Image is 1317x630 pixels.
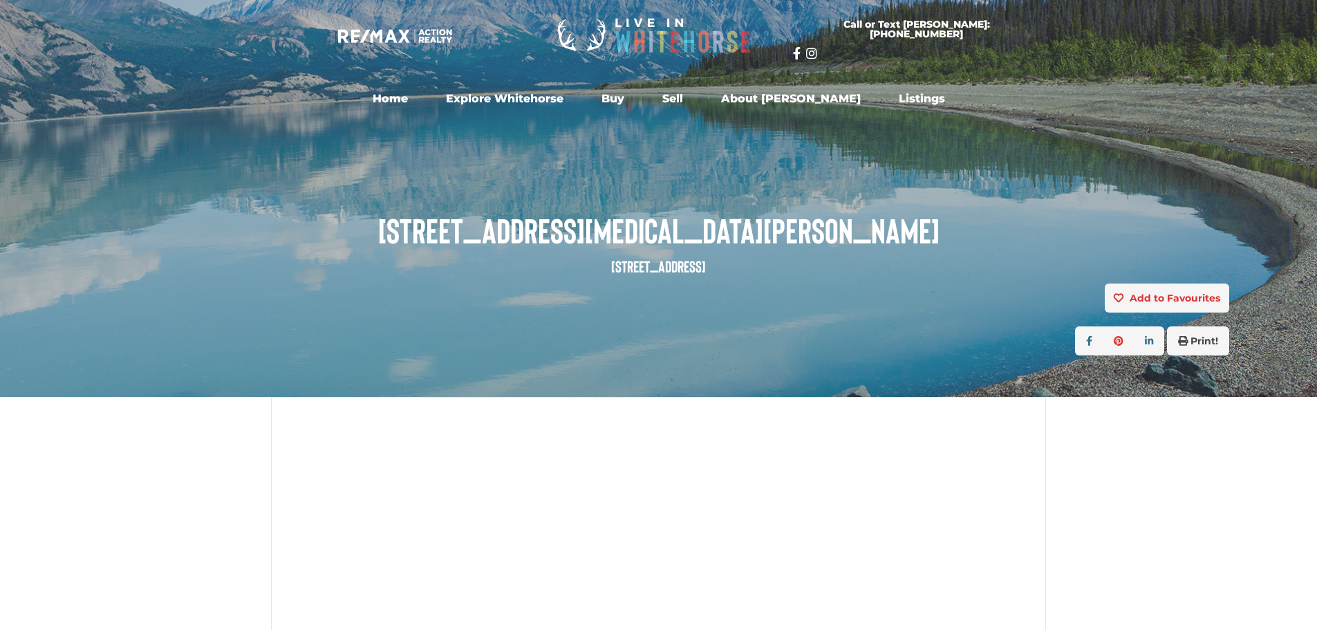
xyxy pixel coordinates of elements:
span: [STREET_ADDRESS][MEDICAL_DATA][PERSON_NAME] [88,211,1229,249]
strong: Add to Favourites [1130,292,1220,304]
small: [STREET_ADDRESS] [611,257,706,276]
strong: Print! [1190,335,1218,347]
span: Call or Text [PERSON_NAME]: [PHONE_NUMBER] [810,19,1024,39]
button: Add to Favourites [1105,284,1229,313]
a: Home [362,85,418,113]
a: Explore Whitehorse [436,85,574,113]
a: Call or Text [PERSON_NAME]: [PHONE_NUMBER] [793,11,1040,47]
nav: Menu [279,85,1039,113]
button: Print! [1167,326,1229,355]
a: Sell [652,85,693,113]
a: Buy [591,85,635,113]
a: About [PERSON_NAME] [711,85,871,113]
a: Listings [888,85,955,113]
